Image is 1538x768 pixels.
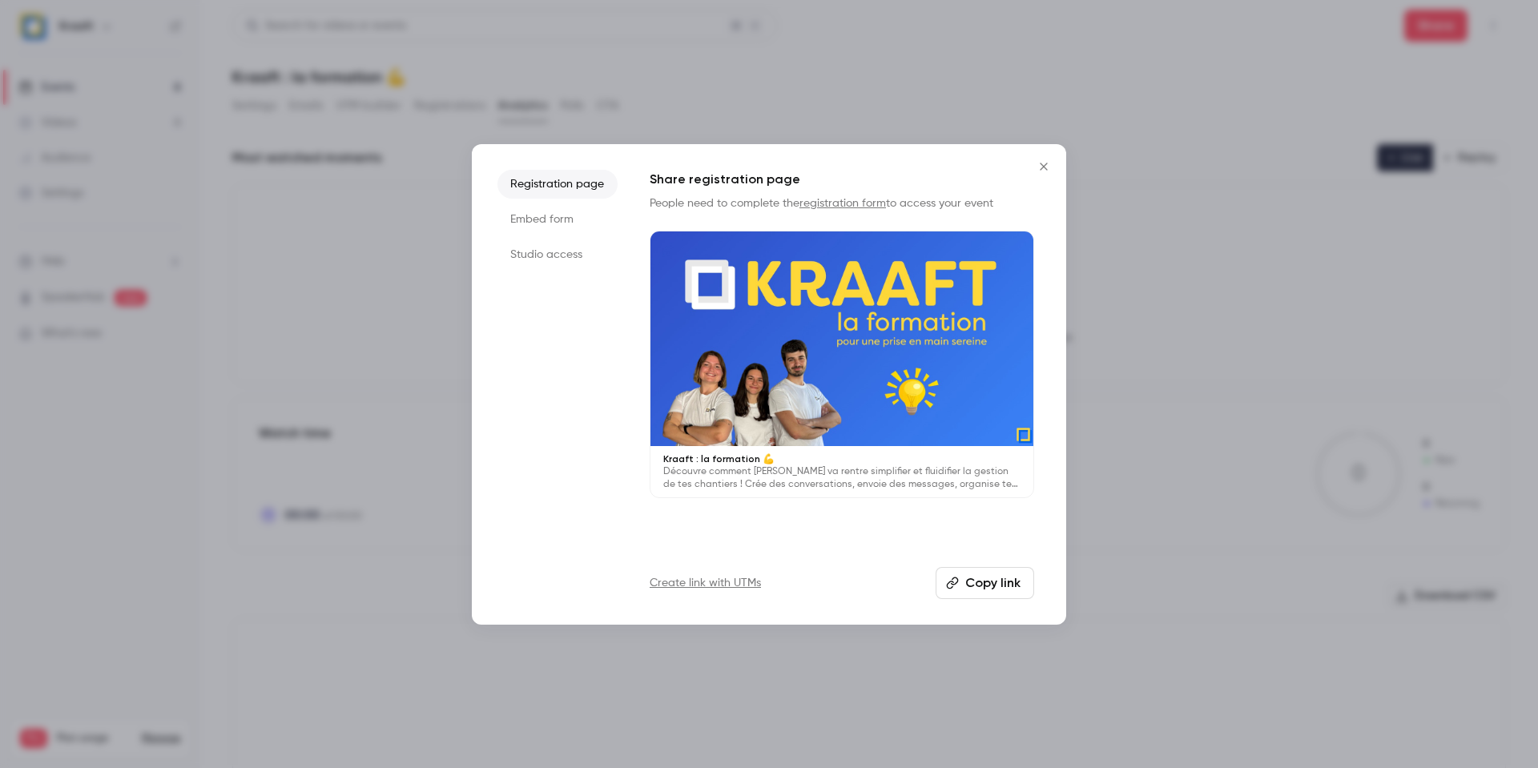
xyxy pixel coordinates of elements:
a: Create link with UTMs [650,575,761,591]
a: registration form [799,198,886,209]
li: Embed form [497,205,618,234]
button: Close [1028,151,1060,183]
p: People need to complete the to access your event [650,195,1034,211]
button: Copy link [936,567,1034,599]
li: Registration page [497,170,618,199]
li: Studio access [497,240,618,269]
p: Découvre comment [PERSON_NAME] va rentre simplifier et fluidifier la gestion de tes chantiers ! C... [663,465,1021,491]
p: Kraaft : la formation 💪 [663,452,1021,465]
a: Kraaft : la formation 💪Découvre comment [PERSON_NAME] va rentre simplifier et fluidifier la gesti... [650,231,1034,499]
h1: Share registration page [650,170,1034,189]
